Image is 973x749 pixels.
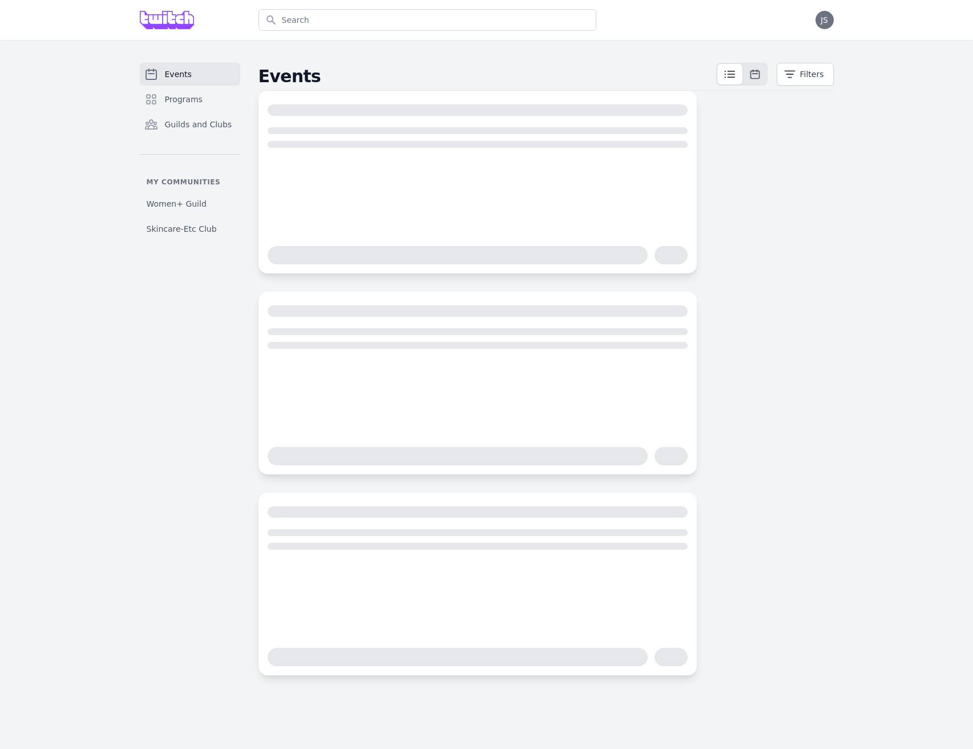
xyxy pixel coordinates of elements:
span: Events [165,69,192,80]
a: Women+ Guild [140,194,240,214]
nav: Sidebar [140,63,240,239]
span: JS [821,16,828,24]
input: Search [259,9,596,31]
p: My communities [140,178,240,187]
span: Skincare-Etc Club [147,223,217,235]
a: Skincare-Etc Club [140,219,240,239]
h2: Events [259,66,716,87]
button: Filters [777,63,834,86]
span: Guilds and Clubs [165,119,232,130]
button: JS [815,11,834,29]
span: Women+ Guild [147,198,207,210]
span: Programs [165,94,203,105]
a: Programs [140,88,240,111]
a: Events [140,63,240,86]
a: Guilds and Clubs [140,113,240,136]
img: Grove [140,11,195,29]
